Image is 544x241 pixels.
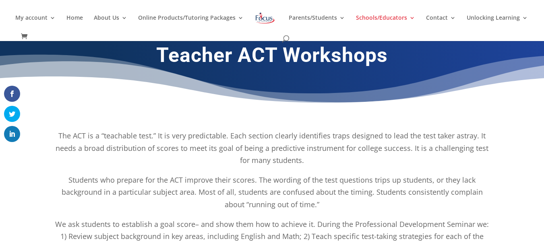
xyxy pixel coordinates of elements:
a: About Us [94,15,127,34]
span: The ACT is a “teachable test.” It is very predictable. Each section clearly identifies traps desi... [56,131,488,165]
span: Students who prepare for the ACT improve their scores. The wording of the test questions trips up... [62,175,483,209]
a: Unlocking Learning [467,15,528,34]
a: Schools/Educators [356,15,415,34]
a: Parents/Students [289,15,345,34]
a: Contact [426,15,456,34]
h1: Teacher ACT Workshops [55,43,490,71]
a: Online Products/Tutoring Packages [138,15,244,34]
a: Home [66,15,83,34]
img: Focus on Learning [254,11,275,25]
a: My account [15,15,56,34]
